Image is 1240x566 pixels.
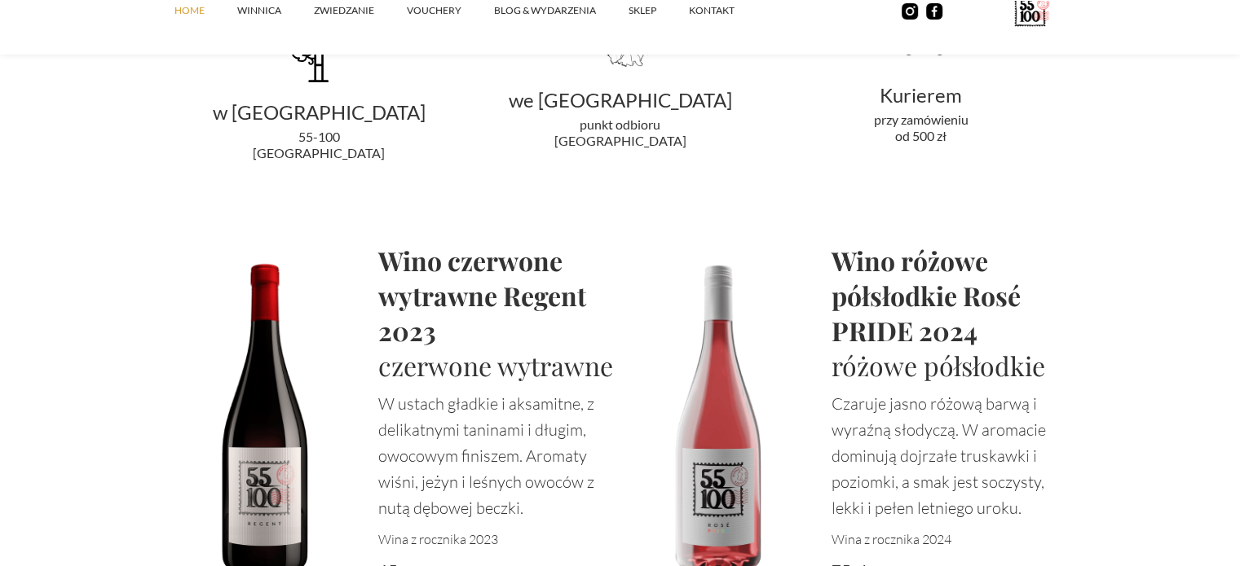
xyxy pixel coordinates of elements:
div: Kurierem [777,87,1065,103]
div: w [GEOGRAPHIC_DATA] [175,104,463,121]
h1: czerwone wytrawne [378,348,620,383]
h1: Wino czerwone wytrawne Regent 2023 [378,243,620,348]
p: Wina z rocznika 2024 [832,529,1074,549]
p: W ustach gładkie i aksamitne, z delikatnymi taninami i długim, owocowym finiszem. Aromaty wiśni, ... [378,391,620,521]
h1: różowe półsłodkie [832,348,1074,383]
div: punkt odbioru [GEOGRAPHIC_DATA] [476,116,764,149]
div: przy zamówieniu od 500 zł [777,112,1065,144]
div: we [GEOGRAPHIC_DATA] [476,92,764,108]
p: Czaruje jasno różową barwą i wyraźną słodyczą. W aromacie dominują dojrzałe truskawki i poziomki,... [832,391,1074,521]
p: Wina z rocznika 2023 [378,529,620,549]
h1: Wino różowe półsłodkie Rosé PRIDE 2024 [832,243,1074,348]
div: 55-100 [GEOGRAPHIC_DATA] [175,129,463,161]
